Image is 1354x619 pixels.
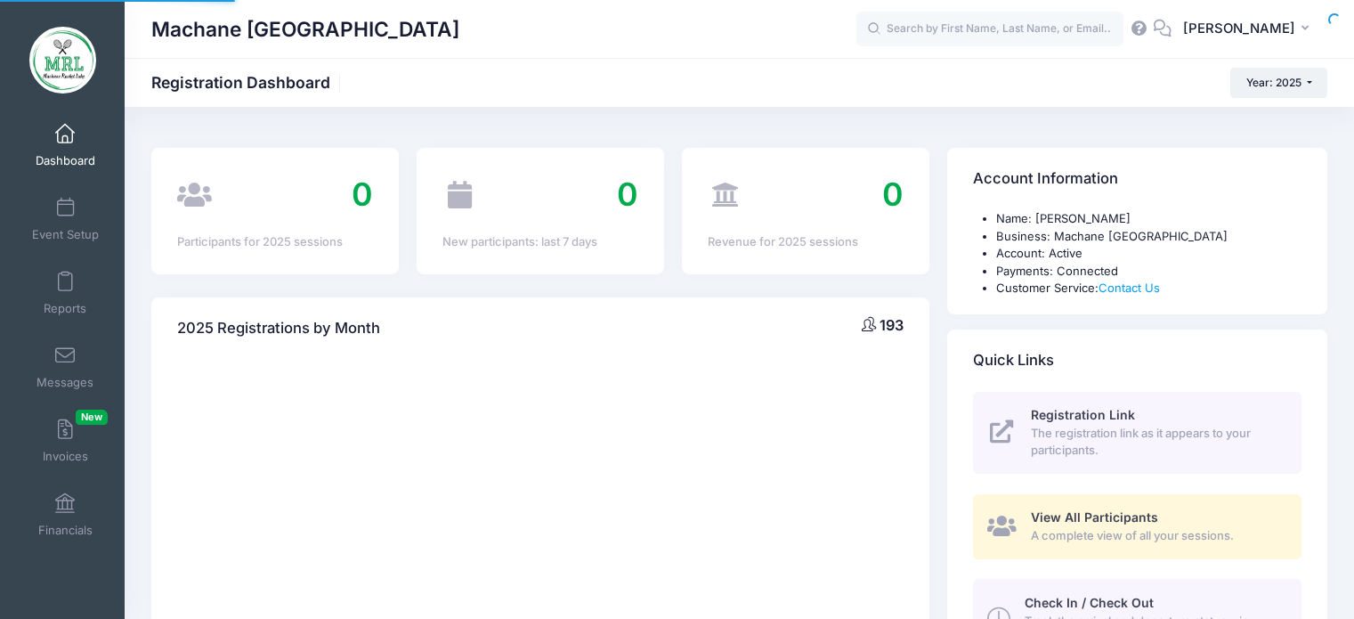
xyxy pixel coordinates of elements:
span: The registration link as it appears to your participants. [1031,425,1281,460]
span: 0 [882,175,904,214]
a: Reports [23,262,108,324]
h4: Account Information [973,154,1118,205]
span: View All Participants [1031,509,1158,525]
a: Financials [23,484,108,546]
li: Account: Active [996,245,1301,263]
img: Machane Racket Lake [29,27,96,94]
a: Dashboard [23,114,108,176]
span: Reports [44,301,86,316]
a: InvoicesNew [23,410,108,472]
a: Messages [23,336,108,398]
h1: Machane [GEOGRAPHIC_DATA] [151,9,459,50]
h4: Quick Links [973,335,1054,386]
a: View All Participants A complete view of all your sessions. [973,494,1301,559]
span: Invoices [43,449,88,464]
div: New participants: last 7 days [442,233,638,251]
h4: 2025 Registrations by Month [177,303,380,354]
span: Dashboard [36,153,95,168]
input: Search by First Name, Last Name, or Email... [856,12,1123,47]
span: [PERSON_NAME] [1183,19,1295,38]
button: [PERSON_NAME] [1172,9,1327,50]
button: Year: 2025 [1230,68,1327,98]
li: Name: [PERSON_NAME] [996,210,1301,228]
span: Check In / Check Out [1025,595,1154,610]
a: Contact Us [1099,281,1160,295]
span: Registration Link [1031,407,1135,422]
span: Year: 2025 [1246,76,1301,89]
div: Participants for 2025 sessions [177,233,373,251]
li: Business: Machane [GEOGRAPHIC_DATA] [996,228,1301,246]
div: Revenue for 2025 sessions [708,233,904,251]
h1: Registration Dashboard [151,73,345,92]
span: Financials [38,523,93,538]
span: A complete view of all your sessions. [1031,527,1281,545]
a: Event Setup [23,188,108,250]
span: New [76,410,108,425]
a: Registration Link The registration link as it appears to your participants. [973,392,1301,474]
li: Payments: Connected [996,263,1301,281]
span: 0 [617,175,638,214]
span: Event Setup [32,227,99,242]
span: Messages [36,375,93,390]
span: 193 [880,316,904,334]
span: 0 [352,175,373,214]
li: Customer Service: [996,280,1301,297]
